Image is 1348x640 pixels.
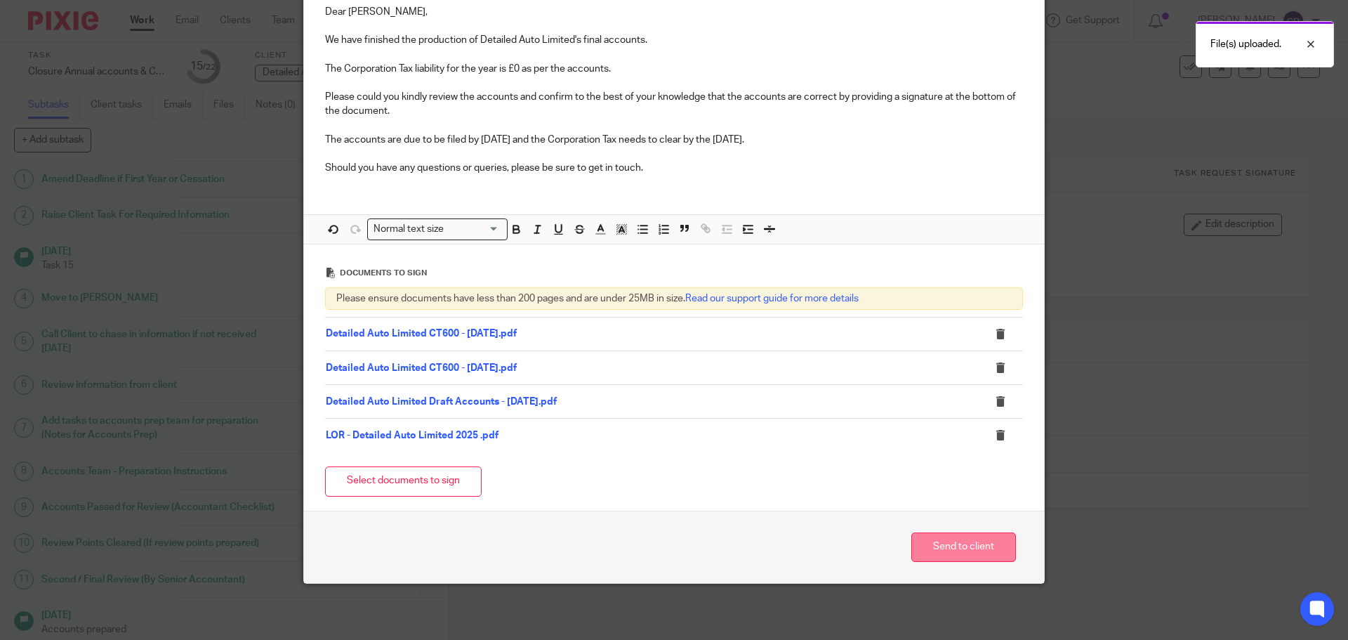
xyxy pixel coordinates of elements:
a: Detailed Auto Limited CT600 - [DATE].pdf [326,363,517,373]
button: Send to client [911,533,1016,563]
a: LOR - Detailed Auto Limited 2025 .pdf [326,431,498,440]
input: Search for option [449,222,499,237]
a: Detailed Auto Limited Draft Accounts - [DATE].pdf [326,397,557,407]
div: Search for option [367,218,508,240]
button: Select documents to sign [325,466,482,497]
p: Should you have any questions or queries, please be sure to get in touch. [325,161,1023,175]
span: Documents to sign [340,269,427,277]
p: The accounts are due to be filed by [DATE] and the Corporation Tax needs to clear by the [DATE]. [325,133,1023,147]
p: File(s) uploaded. [1210,37,1281,51]
a: Read our support guide for more details [685,294,859,303]
div: Please ensure documents have less than 200 pages and are under 25MB in size. [325,287,1023,310]
span: Normal text size [371,222,447,237]
a: Detailed Auto Limited CT600 - [DATE].pdf [326,329,517,339]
